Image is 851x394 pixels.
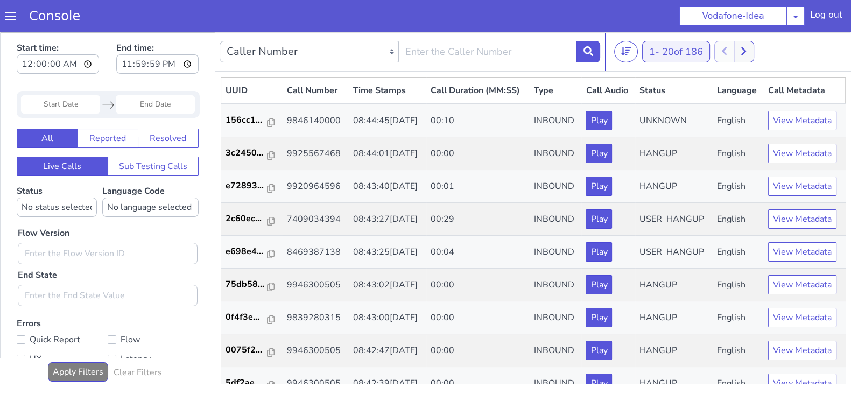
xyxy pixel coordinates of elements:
td: 00:04 [426,203,530,236]
td: UNKNOWN [635,72,713,105]
td: English [713,203,764,236]
td: English [713,236,764,269]
td: 08:42:47[DATE] [349,302,426,335]
td: 9920964596 [283,138,349,171]
td: INBOUND [530,236,581,269]
td: HANGUP [635,335,713,368]
input: Start Date [21,63,100,81]
td: English [713,171,764,203]
a: 75db58... [226,245,278,258]
p: 2c60ec... [226,180,268,193]
button: View Metadata [768,177,836,196]
button: Play [586,210,612,229]
td: 9925567468 [283,105,349,138]
input: Enter the Caller Number [398,9,577,30]
a: 3c2450... [226,114,278,127]
div: Log out [810,9,842,26]
button: Resolved [138,96,199,116]
p: 75db58... [226,245,268,258]
td: English [713,335,764,368]
td: 9946300505 [283,335,349,368]
label: Flow [108,300,199,315]
td: 08:43:02[DATE] [349,236,426,269]
th: Status [635,45,713,72]
th: Language [713,45,764,72]
p: 5df2ae... [226,344,268,357]
td: 9946300505 [283,236,349,269]
td: 8469387138 [283,203,349,236]
td: English [713,72,764,105]
button: All [17,96,78,116]
a: 0075f2... [226,311,278,324]
label: Latency [108,319,199,334]
a: 5df2ae... [226,344,278,357]
td: USER_HANGUP [635,203,713,236]
p: 0075f2... [226,311,268,324]
button: Play [586,276,612,295]
label: End time: [116,6,199,45]
td: 00:29 [426,171,530,203]
td: English [713,138,764,171]
button: View Metadata [768,341,836,361]
a: e698e4... [226,213,278,226]
a: 2c60ec... [226,180,278,193]
a: e72893... [226,147,278,160]
th: Time Stamps [349,45,426,72]
td: 00:01 [426,138,530,171]
th: UUID [221,45,283,72]
td: 9839280315 [283,269,349,302]
p: 156cc1... [226,81,268,94]
a: 0f4f3e... [226,278,278,291]
input: End Date [116,63,195,81]
button: Sub Testing Calls [108,124,199,144]
td: INBOUND [530,138,581,171]
th: Call Number [283,45,349,72]
td: 00:00 [426,302,530,335]
button: View Metadata [768,111,836,131]
td: INBOUND [530,203,581,236]
td: English [713,105,764,138]
td: HANGUP [635,105,713,138]
td: USER_HANGUP [635,171,713,203]
button: View Metadata [768,308,836,328]
button: View Metadata [768,79,836,98]
button: Play [586,111,612,131]
td: 00:00 [426,105,530,138]
td: 08:43:00[DATE] [349,269,426,302]
button: Play [586,341,612,361]
button: 1- 20of 186 [642,9,710,30]
button: View Metadata [768,210,836,229]
button: Apply Filters [48,330,108,349]
button: Play [586,144,612,164]
label: UX [17,319,108,334]
a: 156cc1... [226,81,278,94]
p: e72893... [226,147,268,160]
span: 20 of 186 [662,13,703,26]
button: View Metadata [768,276,836,295]
p: e698e4... [226,213,268,226]
th: Call Metadata [764,45,845,72]
p: 0f4f3e... [226,278,268,291]
h6: Clear Filters [114,335,162,346]
button: View Metadata [768,243,836,262]
td: English [713,269,764,302]
td: HANGUP [635,269,713,302]
td: 00:00 [426,269,530,302]
input: Enter the Flow Version ID [18,210,198,232]
td: 08:43:25[DATE] [349,203,426,236]
button: Vodafone-Idea [679,6,787,26]
td: HANGUP [635,236,713,269]
td: INBOUND [530,269,581,302]
select: Language Code [102,165,199,185]
td: 08:44:45[DATE] [349,72,426,105]
td: 00:00 [426,236,530,269]
td: HANGUP [635,138,713,171]
label: End State [18,236,57,249]
th: Call Duration (MM:SS) [426,45,530,72]
td: INBOUND [530,302,581,335]
td: 9846140000 [283,72,349,105]
td: INBOUND [530,72,581,105]
td: INBOUND [530,171,581,203]
select: Status [17,165,97,185]
td: 08:44:01[DATE] [349,105,426,138]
